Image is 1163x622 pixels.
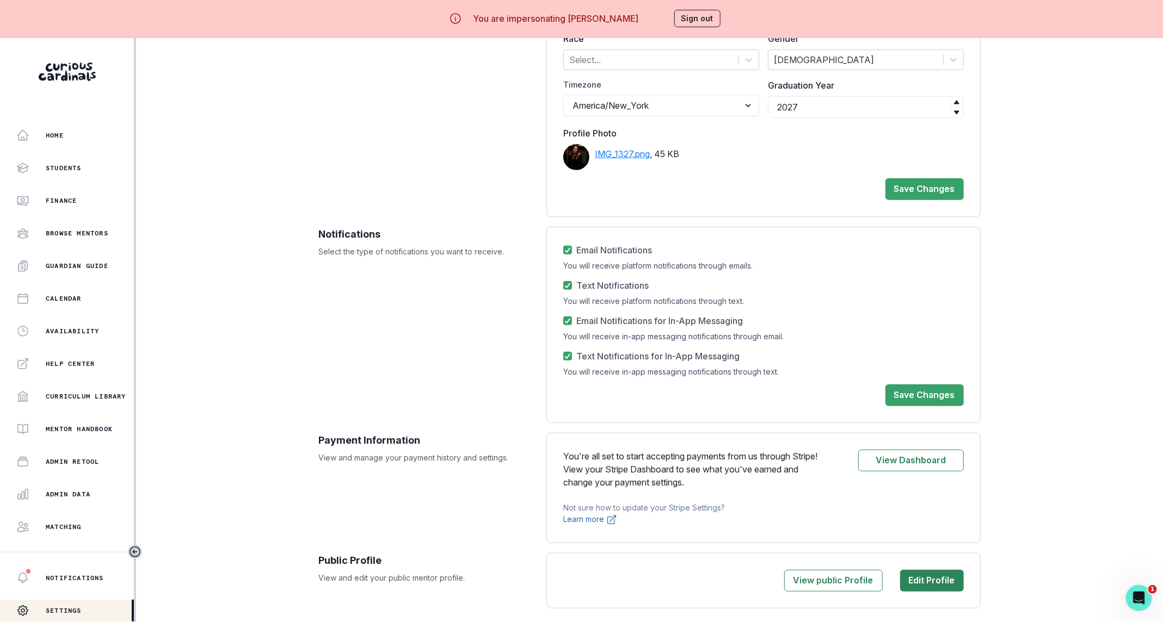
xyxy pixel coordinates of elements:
[563,296,963,306] div: You will receive platform notifications through text.
[563,502,963,526] p: Not sure how to update your Stripe Settings?
[784,570,883,592] button: View public Profile
[319,227,536,241] p: Notifications
[563,261,963,270] div: You will receive platform notifications through emails.
[1126,585,1152,611] iframe: Intercom live chat
[46,457,99,466] p: Admin Retool
[46,262,108,270] p: Guardian Guide
[576,279,649,292] span: Text Notifications
[46,392,126,401] p: Curriculum Library
[858,450,963,471] button: View Dashboard
[576,314,743,327] span: Email Notifications for In-App Messaging
[46,490,90,499] p: Admin Data
[650,148,679,159] div: , 45 KB
[563,32,753,45] label: Race
[576,350,740,363] span: Text Notifications for In-App Messaging
[563,332,963,341] div: You will receive in-app messaging notifications through email.
[46,229,108,238] p: Browse Mentors
[563,127,753,140] label: Profile Photo
[46,196,77,205] p: Finance
[768,32,957,45] label: Gender
[46,523,82,531] p: Matching
[46,164,82,172] p: Students
[46,131,64,140] p: Home
[46,574,104,582] p: Notifications
[319,433,536,447] p: Payment Information
[885,384,964,406] button: Save Changes
[900,570,964,592] button: Edit Profile
[674,10,721,27] button: Sign out
[563,450,823,489] p: You're all set to start accepting payments from us through Stripe! View your Stripe Dashboard to ...
[768,79,957,92] label: Graduation Year
[885,178,964,200] button: Save Changes
[473,12,638,25] p: You are impersonating [PERSON_NAME]
[46,606,82,615] p: Settings
[128,545,142,559] button: Toggle sidebar
[563,79,753,90] label: Timezone
[319,246,536,257] p: Select the type of notifications you want to receive.
[576,244,652,257] span: Email Notifications
[46,425,113,433] p: Mentor Handbook
[319,553,536,568] p: Public Profile
[1148,585,1157,594] span: 1
[46,294,82,303] p: Calendar
[563,367,963,376] div: You will receive in-app messaging notifications through text.
[563,513,963,526] a: Learn more
[46,359,95,368] p: Help Center
[319,452,536,463] p: View and manage your payment history and settings.
[319,572,536,583] p: View and edit your public mentor profile.
[46,327,99,335] p: Availability
[595,148,650,159] div: IMG_1327.png
[39,63,96,81] img: Curious Cardinals Logo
